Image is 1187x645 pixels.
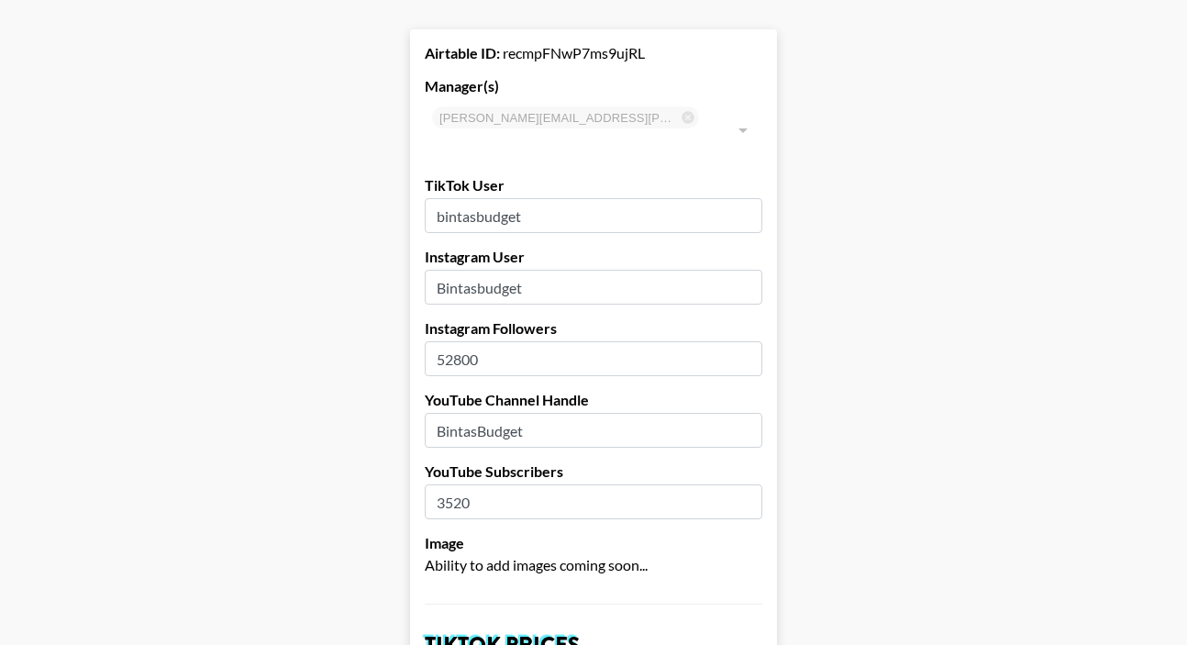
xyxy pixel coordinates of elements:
[425,556,648,573] span: Ability to add images coming soon...
[425,176,762,195] label: TikTok User
[425,534,762,552] label: Image
[425,319,762,338] label: Instagram Followers
[425,391,762,409] label: YouTube Channel Handle
[425,77,762,95] label: Manager(s)
[425,44,762,62] div: recmpFNwP7ms9ujRL
[425,248,762,266] label: Instagram User
[425,44,500,61] strong: Airtable ID:
[425,462,762,481] label: YouTube Subscribers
